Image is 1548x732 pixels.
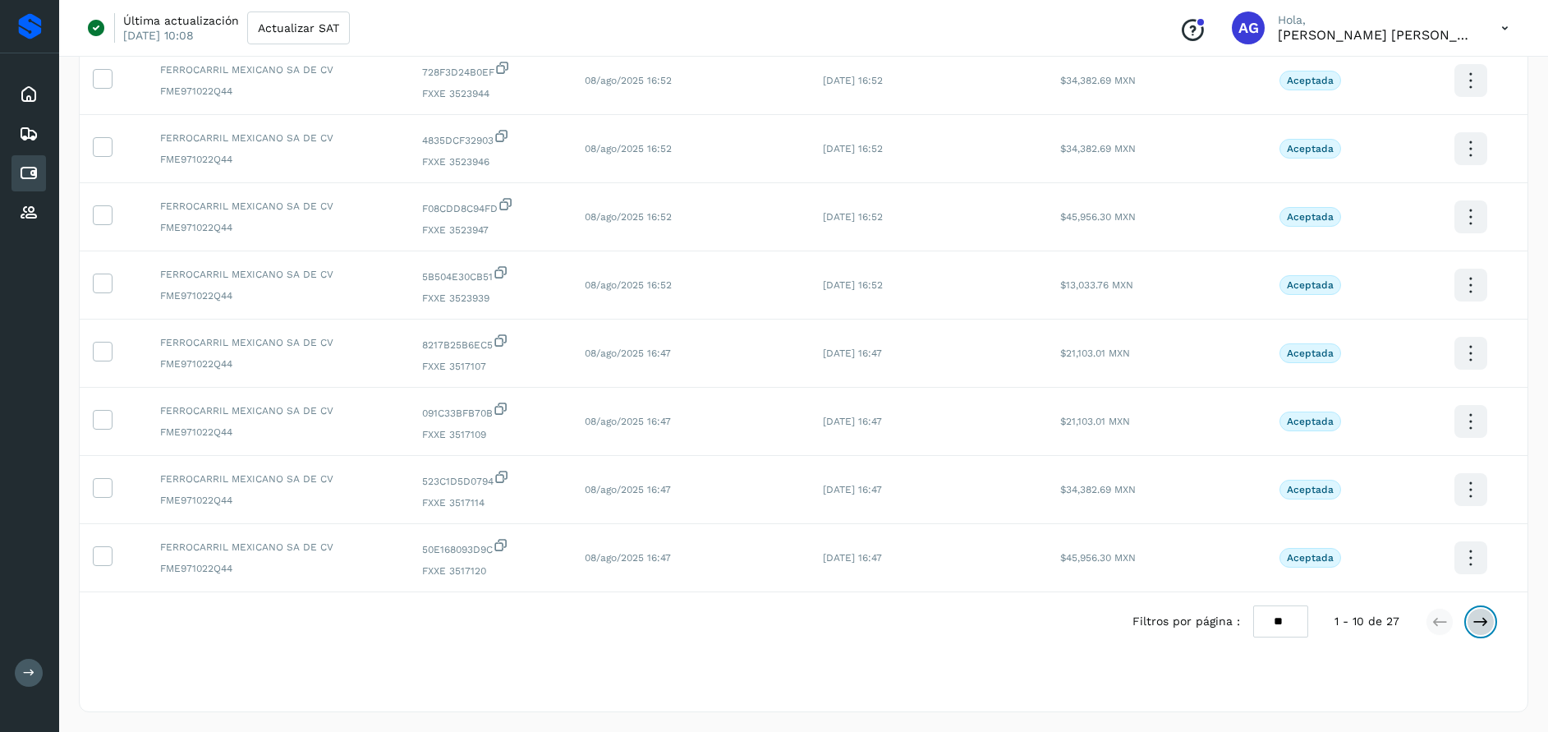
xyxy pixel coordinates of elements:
[585,348,671,359] span: 08/ago/2025 16:47
[422,333,558,352] span: 8217B25B6EC5
[585,552,671,564] span: 08/ago/2025 16:47
[422,427,558,442] span: FXXE 3517109
[422,86,558,101] span: FXXE 3523944
[160,335,396,350] span: FERROCARRIL MEXICANO SA DE CV
[1060,416,1130,427] span: $21,103.01 MXN
[11,195,46,231] div: Proveedores
[1334,613,1399,630] span: 1 - 10 de 27
[11,155,46,191] div: Cuentas por pagar
[247,12,350,44] button: Actualizar SAT
[823,143,883,154] span: [DATE] 16:52
[585,143,672,154] span: 08/ago/2025 16:52
[823,279,883,291] span: [DATE] 16:52
[160,152,396,167] span: FME971022Q44
[160,131,396,145] span: FERROCARRIL MEXICANO SA DE CV
[585,279,672,291] span: 08/ago/2025 16:52
[422,359,558,374] span: FXXE 3517107
[1287,416,1334,427] p: Aceptada
[1287,75,1334,86] p: Aceptada
[422,469,558,489] span: 523C1D5D0794
[422,564,558,578] span: FXXE 3517120
[160,425,396,440] span: FME971022Q44
[1060,143,1136,154] span: $34,382.69 MXN
[160,84,396,99] span: FME971022Q44
[1287,211,1334,223] p: Aceptada
[823,348,882,359] span: [DATE] 16:47
[422,265,558,284] span: 5B504E30CB51
[422,196,558,216] span: F08CDD8C94FD
[1287,484,1334,495] p: Aceptada
[585,416,671,427] span: 08/ago/2025 16:47
[160,288,396,303] span: FME971022Q44
[160,62,396,77] span: FERROCARRIL MEXICANO SA DE CV
[123,28,194,43] p: [DATE] 10:08
[160,199,396,214] span: FERROCARRIL MEXICANO SA DE CV
[11,116,46,152] div: Embarques
[823,552,882,564] span: [DATE] 16:47
[585,75,672,86] span: 08/ago/2025 16:52
[585,484,671,495] span: 08/ago/2025 16:47
[823,484,882,495] span: [DATE] 16:47
[422,128,558,148] span: 4835DCF32903
[160,357,396,371] span: FME971022Q44
[160,403,396,418] span: FERROCARRIL MEXICANO SA DE CV
[160,267,396,282] span: FERROCARRIL MEXICANO SA DE CV
[422,223,558,237] span: FXXE 3523947
[823,211,883,223] span: [DATE] 16:52
[1287,348,1334,359] p: Aceptada
[1060,75,1136,86] span: $34,382.69 MXN
[11,76,46,113] div: Inicio
[1278,13,1475,27] p: Hola,
[422,537,558,557] span: 50E168093D9C
[160,561,396,576] span: FME971022Q44
[422,495,558,510] span: FXXE 3517114
[1060,279,1133,291] span: $13,033.76 MXN
[160,540,396,555] span: FERROCARRIL MEXICANO SA DE CV
[823,75,883,86] span: [DATE] 16:52
[585,211,672,223] span: 08/ago/2025 16:52
[1060,211,1136,223] span: $45,956.30 MXN
[1060,552,1136,564] span: $45,956.30 MXN
[1132,613,1240,630] span: Filtros por página :
[1278,27,1475,43] p: Abigail Gonzalez Leon
[123,13,239,28] p: Última actualización
[422,154,558,169] span: FXXE 3523946
[1287,279,1334,291] p: Aceptada
[1060,348,1130,359] span: $21,103.01 MXN
[422,291,558,306] span: FXXE 3523939
[422,60,558,80] span: 728F3D24B0EF
[422,401,558,421] span: 091C33BFB70B
[1287,552,1334,564] p: Aceptada
[258,22,339,34] span: Actualizar SAT
[160,472,396,486] span: FERROCARRIL MEXICANO SA DE CV
[1060,484,1136,495] span: $34,382.69 MXN
[823,416,882,427] span: [DATE] 16:47
[160,220,396,235] span: FME971022Q44
[160,493,396,508] span: FME971022Q44
[1287,143,1334,154] p: Aceptada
